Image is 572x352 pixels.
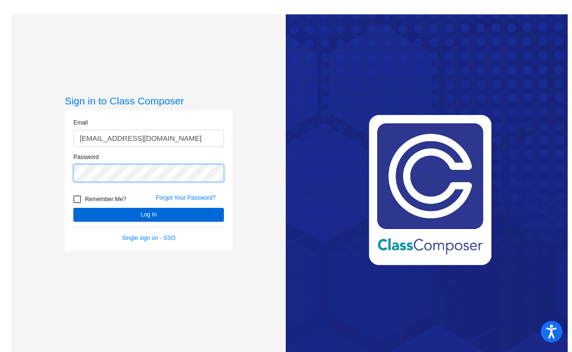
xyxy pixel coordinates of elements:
span: Remember Me? [85,193,126,205]
label: Password [73,153,99,161]
a: Forgot Your Password? [156,194,216,201]
button: Log In [73,208,224,222]
label: Email [73,118,88,127]
a: Single sign on - SSO [122,235,175,241]
h3: Sign in to Class Composer [65,95,233,107]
